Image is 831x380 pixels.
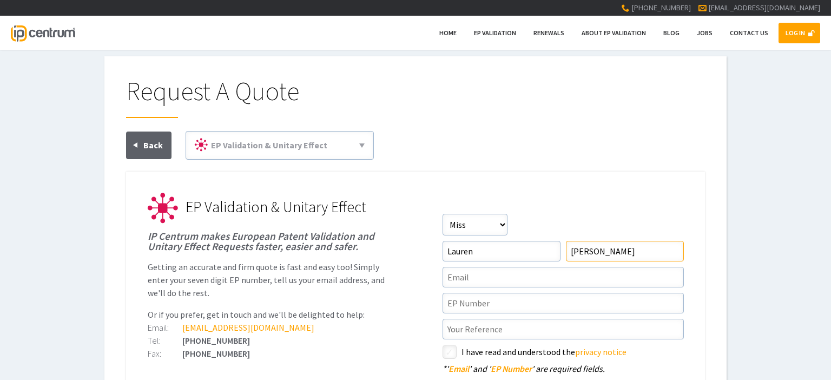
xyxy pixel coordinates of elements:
[723,23,775,43] a: Contact Us
[533,29,564,37] span: Renewals
[148,308,389,321] p: Or if you prefer, get in touch and we'll be delighted to help:
[148,349,389,358] div: [PHONE_NUMBER]
[148,336,182,345] div: Tel:
[491,363,532,374] span: EP Number
[182,322,314,333] a: [EMAIL_ADDRESS][DOMAIN_NAME]
[663,29,680,37] span: Blog
[656,23,687,43] a: Blog
[11,16,75,50] a: IP Centrum
[143,140,163,150] span: Back
[126,78,705,118] h1: Request A Quote
[148,336,389,345] div: [PHONE_NUMBER]
[126,132,172,159] a: Back
[697,29,713,37] span: Jobs
[211,140,327,150] span: EP Validation & Unitary Effect
[779,23,820,43] a: LOG IN
[148,323,182,332] div: Email:
[443,267,684,287] input: Email
[148,260,389,299] p: Getting an accurate and firm quote is fast and easy too! Simply enter your seven digit EP number,...
[474,29,516,37] span: EP Validation
[467,23,523,43] a: EP Validation
[526,23,571,43] a: Renewals
[708,3,820,12] a: [EMAIL_ADDRESS][DOMAIN_NAME]
[439,29,457,37] span: Home
[190,136,369,155] a: EP Validation & Unitary Effect
[449,363,469,374] span: Email
[443,345,457,359] label: styled-checkbox
[148,349,182,358] div: Fax:
[575,346,626,357] a: privacy notice
[443,293,684,313] input: EP Number
[443,319,684,339] input: Your Reference
[148,231,389,252] h1: IP Centrum makes European Patent Validation and Unitary Effect Requests faster, easier and safer.
[730,29,768,37] span: Contact Us
[631,3,691,12] span: [PHONE_NUMBER]
[443,364,684,373] div: ' ' and ' ' are required fields.
[690,23,720,43] a: Jobs
[575,23,653,43] a: About EP Validation
[432,23,464,43] a: Home
[443,241,560,261] input: First Name
[186,197,366,217] span: EP Validation & Unitary Effect
[566,241,684,261] input: Surname
[461,345,684,359] label: I have read and understood the
[582,29,646,37] span: About EP Validation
